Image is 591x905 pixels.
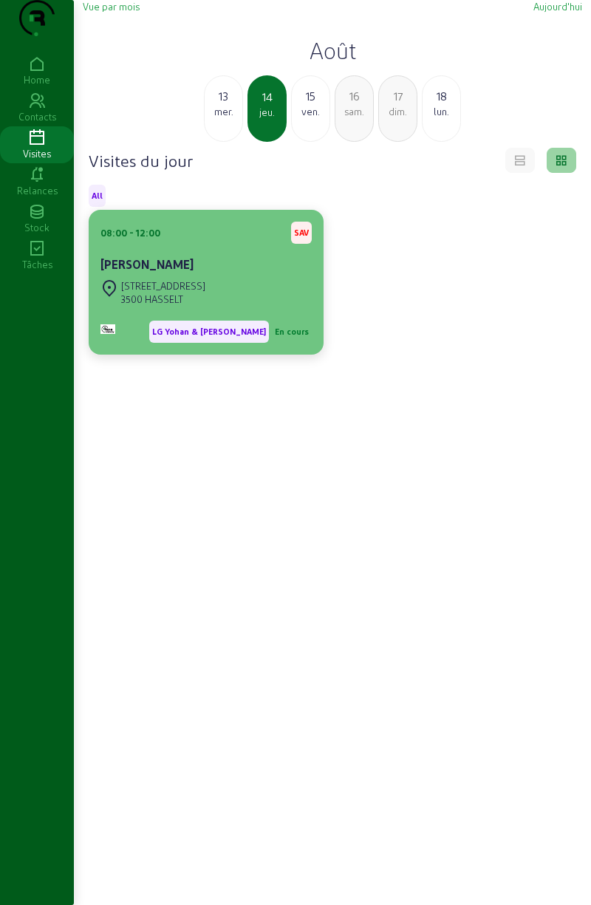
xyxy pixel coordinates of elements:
[423,87,460,105] div: 18
[335,105,373,118] div: sam.
[249,88,285,106] div: 14
[92,191,103,201] span: All
[205,87,242,105] div: 13
[533,1,582,12] span: Aujourd'hui
[275,327,309,337] span: En cours
[379,105,417,118] div: dim.
[292,87,329,105] div: 15
[83,37,582,64] h2: Août
[423,105,460,118] div: lun.
[152,327,266,337] span: LG Yohan & [PERSON_NAME]
[292,105,329,118] div: ven.
[100,226,160,239] div: 08:00 - 12:00
[83,1,140,12] span: Vue par mois
[121,293,205,306] div: 3500 HASSELT
[100,324,115,334] img: Monitoring et Maintenance
[100,257,194,271] cam-card-title: [PERSON_NAME]
[379,87,417,105] div: 17
[294,228,309,238] span: SAV
[121,279,205,293] div: [STREET_ADDRESS]
[335,87,373,105] div: 16
[249,106,285,119] div: jeu.
[205,105,242,118] div: mer.
[89,150,193,171] h4: Visites du jour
